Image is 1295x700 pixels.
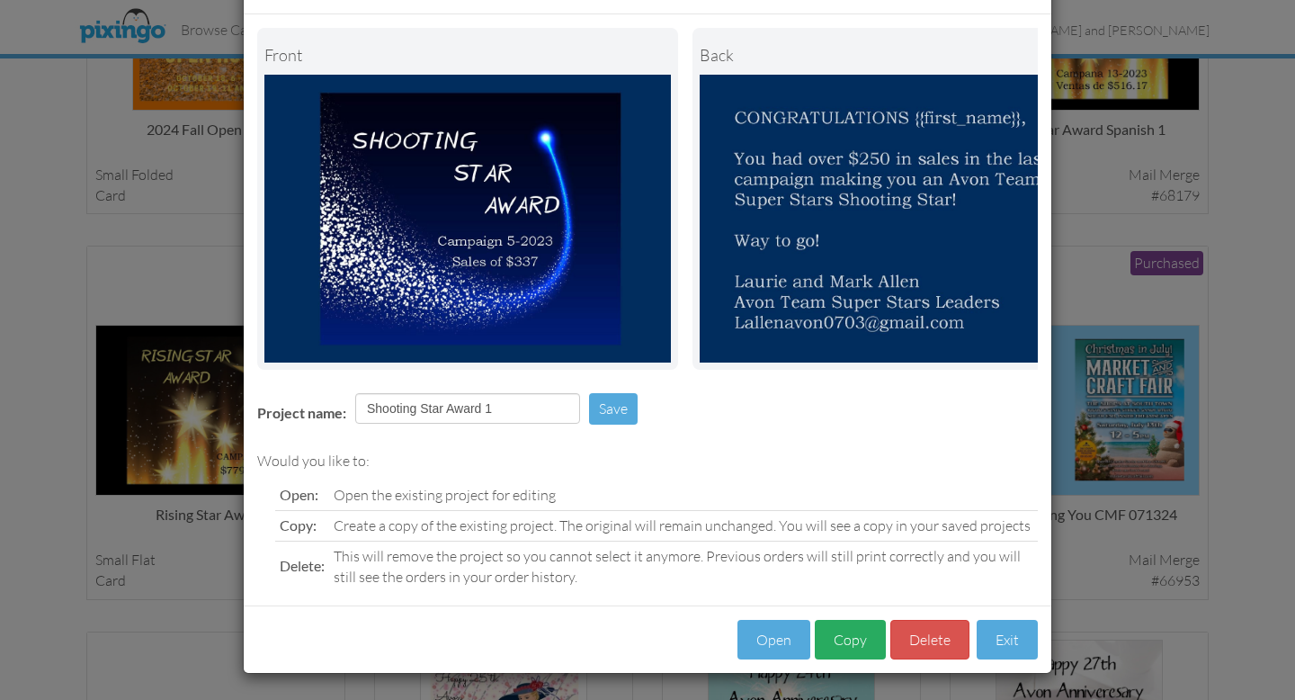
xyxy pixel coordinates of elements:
button: Exit [977,620,1038,660]
td: Open the existing project for editing [329,480,1038,510]
input: Enter project name [355,393,580,424]
span: Delete: [280,557,325,574]
div: Front [264,35,671,75]
div: back [700,35,1106,75]
button: Delete [890,620,969,660]
button: Save [589,393,638,425]
span: Open: [280,486,318,503]
label: Project name: [257,403,346,424]
img: Landscape Image [264,75,671,363]
button: Open [737,620,810,660]
td: Create a copy of the existing project. The original will remain unchanged. You will see a copy in... [329,510,1038,541]
img: Portrait Image [700,75,1106,363]
td: This will remove the project so you cannot select it anymore. Previous orders will still print co... [329,541,1038,591]
button: Copy [815,620,886,660]
div: Would you like to: [257,451,1038,471]
span: Copy: [280,516,317,534]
